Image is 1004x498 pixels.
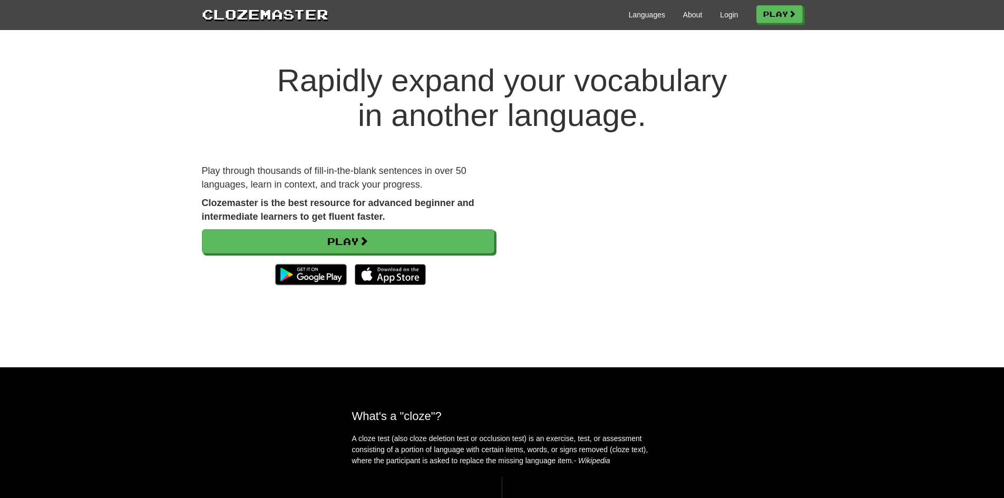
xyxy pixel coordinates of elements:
[352,433,652,466] p: A cloze test (also cloze deletion test or occlusion test) is an exercise, test, or assessment con...
[202,198,474,222] strong: Clozemaster is the best resource for advanced beginner and intermediate learners to get fluent fa...
[352,409,652,423] h2: What's a "cloze"?
[202,4,328,24] a: Clozemaster
[756,5,803,23] a: Play
[574,456,610,465] em: - Wikipedia
[683,9,703,20] a: About
[355,264,426,285] img: Download_on_the_App_Store_Badge_US-UK_135x40-25178aeef6eb6b83b96f5f2d004eda3bffbb37122de64afbaef7...
[270,259,352,290] img: Get it on Google Play
[629,9,665,20] a: Languages
[720,9,738,20] a: Login
[202,229,494,253] a: Play
[202,164,494,191] p: Play through thousands of fill-in-the-blank sentences in over 50 languages, learn in context, and...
